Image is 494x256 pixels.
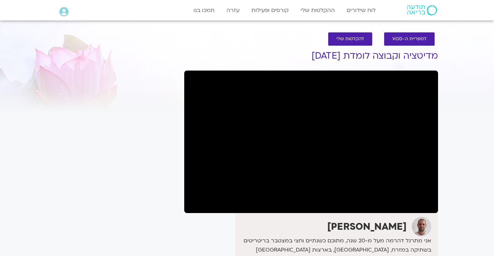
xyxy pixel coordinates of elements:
h1: מדיטציה וקבוצה לומדת [DATE] [184,51,438,61]
a: עזרה [223,4,243,17]
a: לוח שידורים [343,4,379,17]
strong: [PERSON_NAME] [327,220,407,233]
a: לספריית ה-VOD [384,32,435,46]
img: דקל קנטי [412,217,431,236]
a: ההקלטות שלי [297,4,338,17]
img: תודעה בריאה [407,5,437,15]
a: קורסים ופעילות [248,4,292,17]
span: להקלטות שלי [336,36,364,42]
a: להקלטות שלי [328,32,372,46]
span: לספריית ה-VOD [392,36,426,42]
a: תמכו בנו [190,4,218,17]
